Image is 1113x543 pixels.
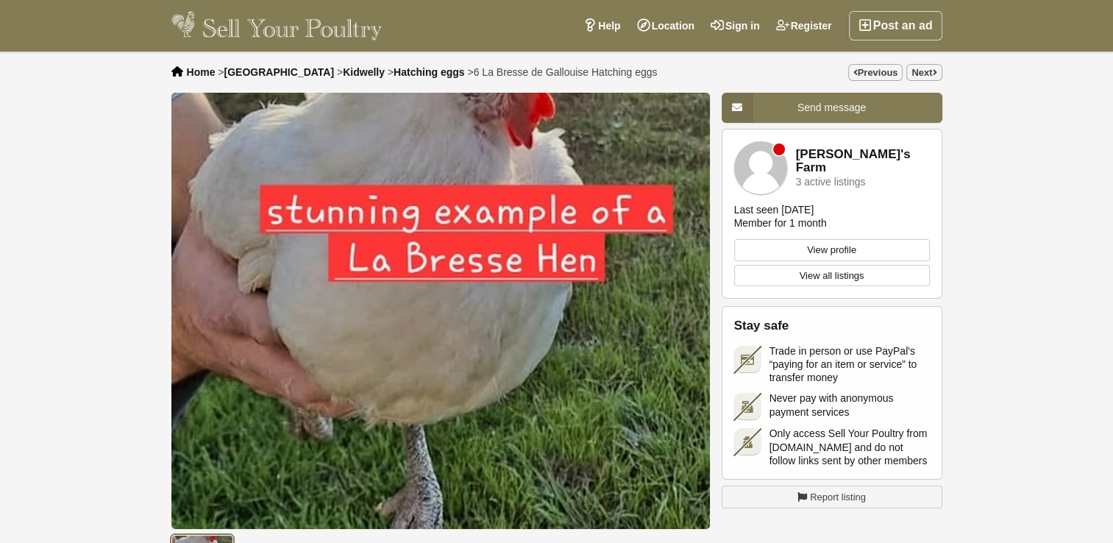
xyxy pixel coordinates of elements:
a: [PERSON_NAME]'s Farm [796,148,930,175]
li: > [388,66,465,78]
a: View profile [734,239,930,261]
span: Never pay with anonymous payment services [769,391,930,418]
a: Help [575,11,628,40]
a: Kidwelly [343,66,385,78]
img: 6 La Bresse de Gallouise Hatching eggs - 1/1 [171,93,710,529]
a: Send message [722,93,942,123]
a: Report listing [722,486,942,509]
span: 6 La Bresse de Gallouise Hatching eggs [474,66,658,78]
span: Trade in person or use PayPal's “paying for an item or service” to transfer money [769,344,930,385]
li: 1 / 1 [171,93,710,529]
a: Home [187,66,216,78]
a: Location [629,11,703,40]
li: > [218,66,334,78]
div: Member is offline [773,143,785,155]
h2: Stay safe [734,319,930,333]
div: Last seen [DATE] [734,203,814,216]
a: Hatching eggs [394,66,464,78]
div: Member for 1 month [734,216,827,230]
img: Sell Your Poultry [171,11,383,40]
a: [GEOGRAPHIC_DATA] [224,66,334,78]
a: Post an ad [849,11,942,40]
a: View all listings [734,265,930,287]
li: > [337,66,385,78]
img: Gracie's Farm [734,141,787,194]
span: Send message [797,102,866,113]
span: Report listing [810,490,866,505]
div: 3 active listings [796,177,866,188]
a: Previous [848,64,903,81]
a: Next [906,64,942,81]
a: Register [768,11,840,40]
span: Only access Sell Your Poultry from [DOMAIN_NAME] and do not follow links sent by other members [769,427,930,467]
li: > [467,66,657,78]
a: Sign in [703,11,768,40]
